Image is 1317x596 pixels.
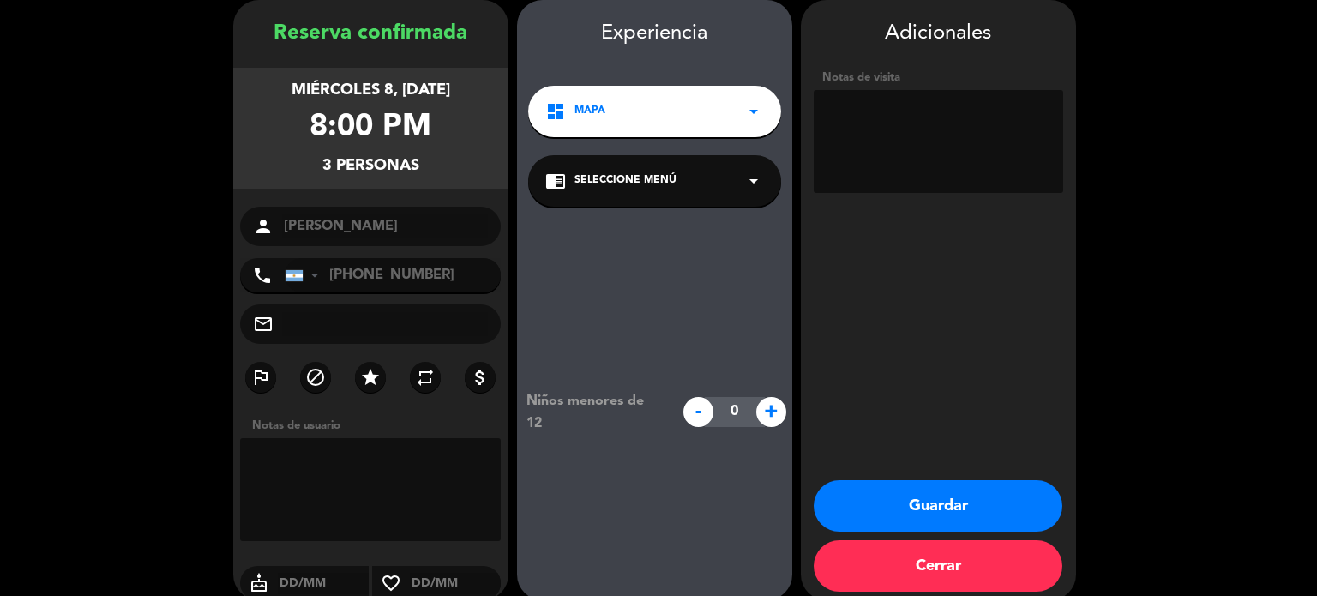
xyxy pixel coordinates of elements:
[683,397,713,427] span: -
[240,573,278,593] i: cake
[517,17,792,51] div: Experiencia
[743,171,764,191] i: arrow_drop_down
[286,259,325,292] div: Argentina: +54
[814,480,1062,532] button: Guardar
[545,101,566,122] i: dashboard
[310,103,431,154] div: 8:00 PM
[470,367,490,388] i: attach_money
[574,103,605,120] span: Mapa
[278,573,370,594] input: DD/MM
[253,314,274,334] i: mail_outline
[372,573,410,593] i: favorite_border
[814,69,1063,87] div: Notas de visita
[415,367,436,388] i: repeat
[756,397,786,427] span: +
[233,17,508,51] div: Reserva confirmada
[360,367,381,388] i: star
[545,171,566,191] i: chrome_reader_mode
[250,367,271,388] i: outlined_flag
[322,154,419,178] div: 3 personas
[292,78,450,103] div: miércoles 8, [DATE]
[574,172,677,190] span: Seleccione Menú
[252,265,273,286] i: phone
[814,540,1062,592] button: Cerrar
[410,573,502,594] input: DD/MM
[743,101,764,122] i: arrow_drop_down
[253,216,274,237] i: person
[514,390,674,435] div: Niños menores de 12
[305,367,326,388] i: block
[244,417,508,435] div: Notas de usuario
[814,17,1063,51] div: Adicionales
